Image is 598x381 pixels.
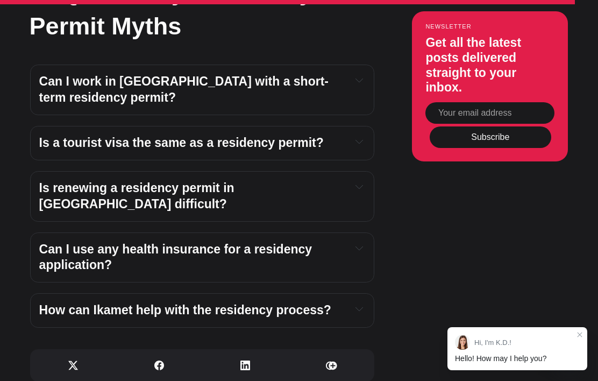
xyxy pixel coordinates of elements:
[425,36,554,95] h3: Get all the latest posts delivered straight to your inbox.
[353,242,365,255] button: Expand toggle to read content
[455,354,546,363] jdiv: Hello! How may I help you?
[39,303,331,317] strong: How can Ikamet help with the residency process?
[39,242,316,272] strong: Can I use any health insurance for a residency application?
[353,74,365,87] button: Expand toggle to read content
[353,135,365,148] button: Expand toggle to read content
[39,74,329,104] strong: Can I work in [GEOGRAPHIC_DATA] with a short-term residency permit?
[353,302,365,315] button: Expand toggle to read content
[430,126,551,148] button: Subscribe
[425,23,554,30] small: Newsletter
[425,102,554,123] input: Your email address
[353,180,365,193] button: Expand toggle to read content
[474,338,511,347] jdiv: Hi, I'm K.D.!
[39,136,324,150] strong: Is a tourist visa the same as a residency permit?
[39,181,238,211] strong: Is renewing a residency permit in [GEOGRAPHIC_DATA] difficult?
